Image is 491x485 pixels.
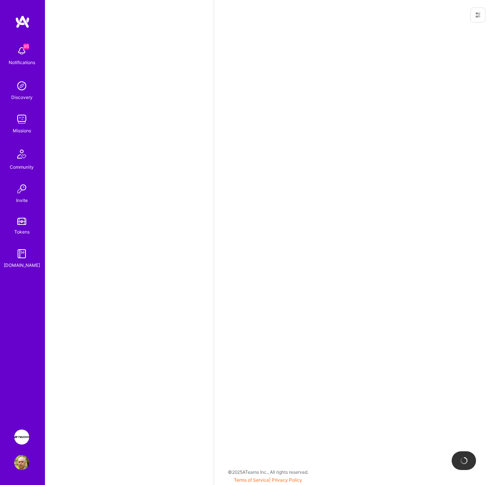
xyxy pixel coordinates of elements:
[9,58,35,66] div: Notifications
[14,246,29,261] img: guide book
[460,456,469,465] img: loading
[14,430,29,445] img: Nevoya: Fullstack that can embed with team at Zero-Emissions Logistics Company
[14,228,30,236] div: Tokens
[234,477,302,483] span: |
[15,15,30,28] img: logo
[13,127,31,135] div: Missions
[12,430,31,445] a: Nevoya: Fullstack that can embed with team at Zero-Emissions Logistics Company
[14,455,29,470] img: User Avatar
[23,43,29,49] span: 95
[45,463,491,481] div: © 2025 ATeams Inc., All rights reserved.
[17,218,26,225] img: tokens
[4,261,40,269] div: [DOMAIN_NAME]
[14,78,29,93] img: discovery
[10,163,34,171] div: Community
[13,145,31,163] img: Community
[16,196,28,204] div: Invite
[14,181,29,196] img: Invite
[11,93,33,101] div: Discovery
[14,112,29,127] img: teamwork
[14,43,29,58] img: bell
[12,455,31,470] a: User Avatar
[234,477,269,483] a: Terms of Service
[272,477,302,483] a: Privacy Policy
